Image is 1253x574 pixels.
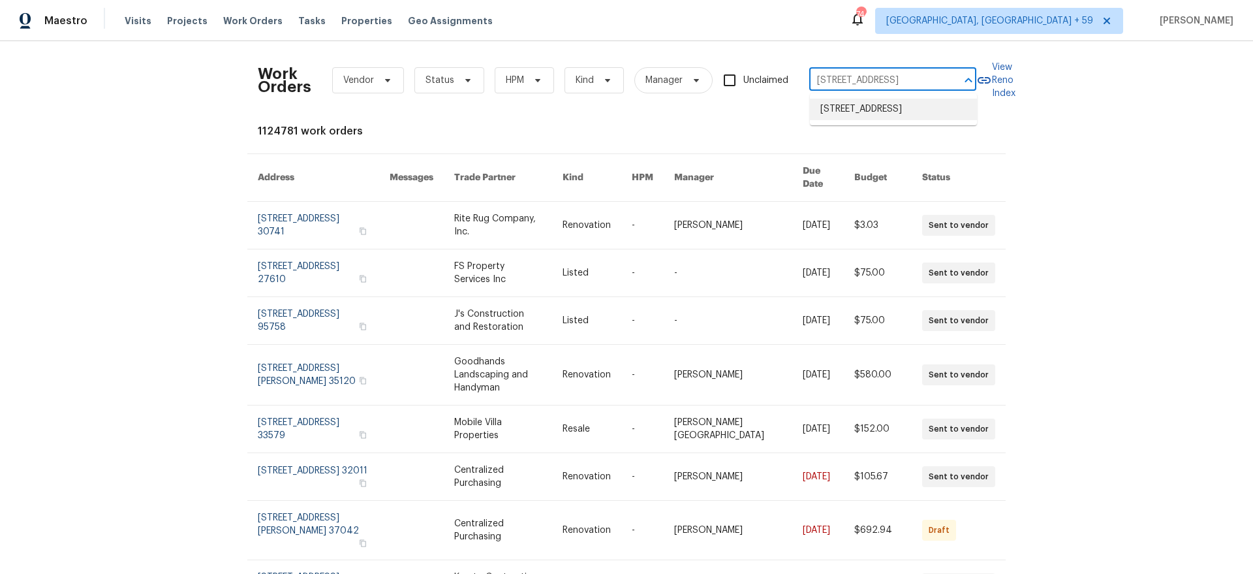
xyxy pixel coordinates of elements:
h2: Work Orders [258,67,311,93]
span: Manager [645,74,683,87]
span: HPM [506,74,524,87]
td: - [621,249,664,297]
th: Budget [844,154,912,202]
td: - [621,453,664,501]
button: Close [959,71,978,89]
span: [PERSON_NAME] [1154,14,1233,27]
th: Trade Partner [444,154,552,202]
td: [PERSON_NAME] [664,345,792,406]
td: [PERSON_NAME] [664,501,792,560]
span: [GEOGRAPHIC_DATA], [GEOGRAPHIC_DATA] + 59 [886,14,1093,27]
td: - [621,501,664,560]
td: Centralized Purchasing [444,453,552,501]
th: Manager [664,154,792,202]
th: Kind [552,154,621,202]
td: Renovation [552,345,621,406]
th: Status [912,154,1006,202]
button: Copy Address [357,477,369,489]
th: Address [247,154,379,202]
td: J's Construction and Restoration [444,297,552,345]
button: Copy Address [357,321,369,332]
td: - [621,297,664,345]
span: Work Orders [223,14,283,27]
td: Renovation [552,501,621,560]
td: Listed [552,249,621,297]
button: Copy Address [357,375,369,387]
span: Maestro [44,14,87,27]
td: [PERSON_NAME] [664,453,792,501]
td: Mobile Villa Properties [444,406,552,453]
td: Listed [552,297,621,345]
th: Messages [379,154,444,202]
td: Rite Rug Company, Inc. [444,202,552,249]
td: FS Property Services Inc [444,249,552,297]
td: Renovation [552,202,621,249]
li: [STREET_ADDRESS] [810,99,977,120]
td: [PERSON_NAME][GEOGRAPHIC_DATA] [664,406,792,453]
span: Geo Assignments [408,14,493,27]
th: Due Date [792,154,844,202]
span: Projects [167,14,208,27]
button: Copy Address [357,225,369,237]
input: Enter in an address [809,71,940,91]
td: - [621,406,664,453]
span: Properties [341,14,392,27]
span: Vendor [343,74,374,87]
td: - [621,345,664,406]
td: Goodhands Landscaping and Handyman [444,345,552,406]
td: - [664,249,792,297]
span: Tasks [298,16,326,25]
button: Copy Address [357,537,369,549]
td: [PERSON_NAME] [664,202,792,249]
td: - [621,202,664,249]
td: Resale [552,406,621,453]
button: Copy Address [357,429,369,441]
span: Visits [125,14,151,27]
span: Status [425,74,454,87]
button: Copy Address [357,273,369,285]
span: Kind [576,74,594,87]
td: Renovation [552,453,621,501]
div: 1124781 work orders [258,125,995,138]
td: Centralized Purchasing [444,501,552,560]
th: HPM [621,154,664,202]
div: 744 [856,8,865,21]
td: - [664,297,792,345]
a: View Reno Index [976,61,1015,100]
span: Unclaimed [743,74,788,88]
